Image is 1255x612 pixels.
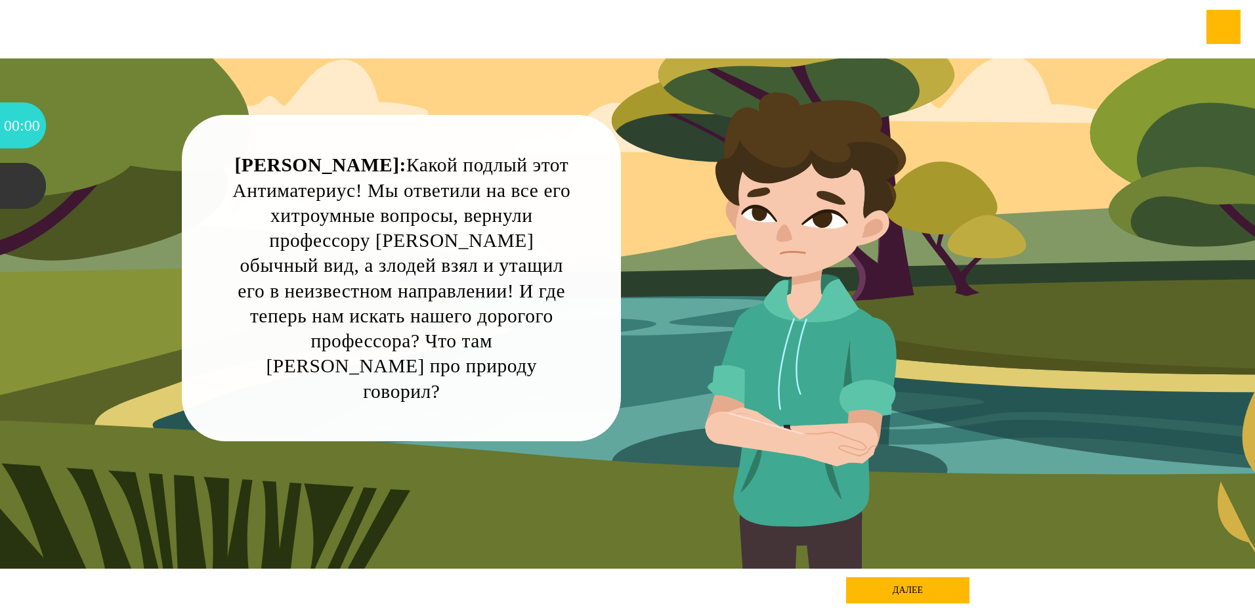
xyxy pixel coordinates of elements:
[232,152,571,403] div: Какой подлый этот Антиматериус! Мы ответили на все его хитроумные вопросы, вернули профессору [PE...
[234,154,406,175] strong: [PERSON_NAME]:
[572,126,610,164] div: Нажми на ГЛАЗ, чтобы скрыть текст и посмотреть картинку полностью
[20,102,24,148] div: :
[846,577,969,603] div: далее
[24,102,40,148] div: 00
[4,102,20,148] div: 00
